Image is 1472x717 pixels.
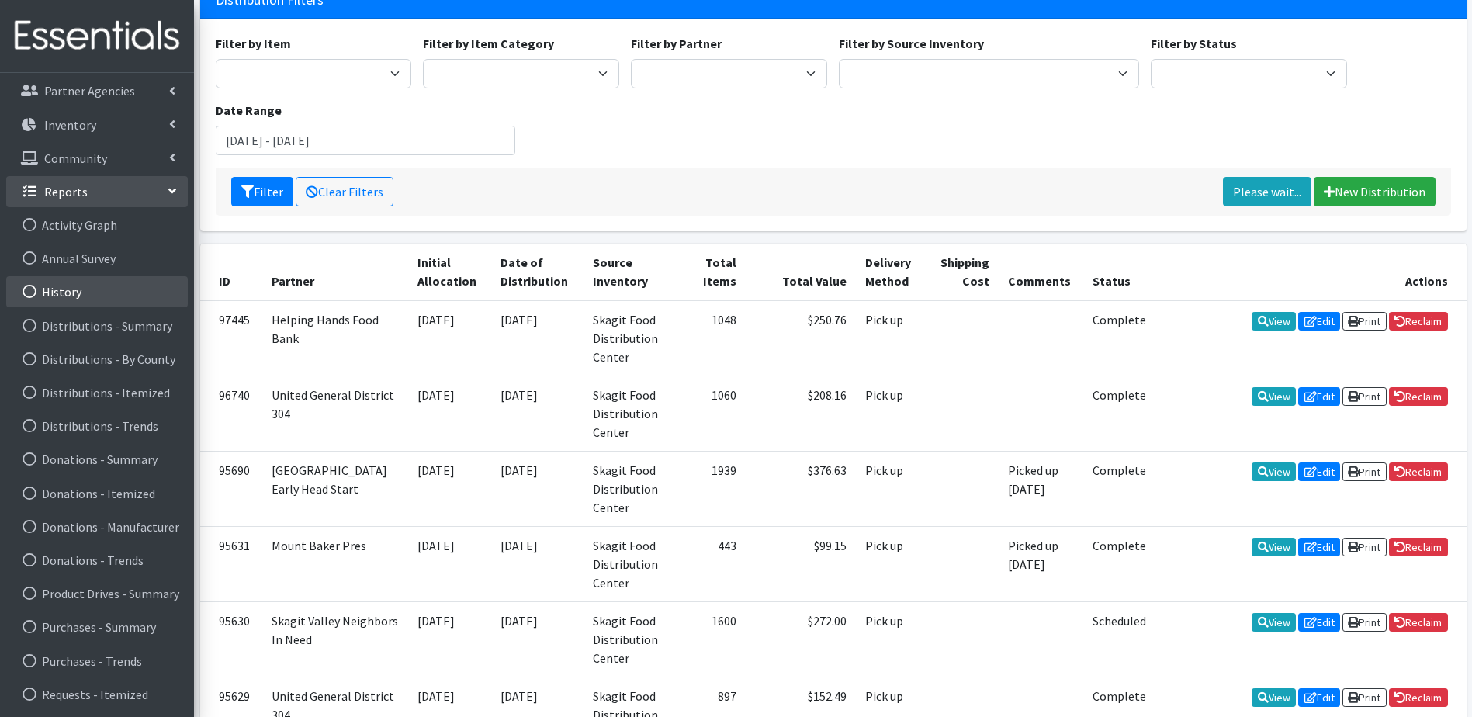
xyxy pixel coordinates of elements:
td: Pick up [856,526,926,601]
th: Partner [262,244,409,300]
th: Initial Allocation [408,244,490,300]
td: 96740 [200,376,262,451]
a: View [1252,613,1296,632]
td: Complete [1083,300,1155,376]
td: 95690 [200,451,262,526]
th: Shipping Cost [926,244,998,300]
a: View [1252,688,1296,707]
a: Clear Filters [296,177,393,206]
input: January 1, 2011 - December 31, 2011 [216,126,516,155]
td: 95631 [200,526,262,601]
td: [DATE] [491,300,584,376]
a: Distributions - Trends [6,410,188,442]
th: Comments [999,244,1084,300]
a: Distributions - By County [6,344,188,375]
a: Reclaim [1389,613,1448,632]
a: Edit [1298,538,1340,556]
a: New Distribution [1314,177,1436,206]
a: Reclaim [1389,387,1448,406]
td: 97445 [200,300,262,376]
td: Picked up [DATE] [999,526,1084,601]
a: Donations - Itemized [6,478,188,509]
td: Picked up [DATE] [999,451,1084,526]
a: Please wait... [1223,177,1311,206]
a: Activity Graph [6,210,188,241]
td: [DATE] [491,601,584,677]
td: [DATE] [491,376,584,451]
td: Mount Baker Pres [262,526,409,601]
td: [DATE] [408,376,490,451]
td: Skagit Food Distribution Center [584,601,681,677]
a: Distributions - Itemized [6,377,188,408]
td: Skagit Food Distribution Center [584,526,681,601]
img: HumanEssentials [6,10,188,62]
td: Complete [1083,376,1155,451]
a: Edit [1298,613,1340,632]
label: Filter by Item Category [423,34,554,53]
td: [DATE] [491,526,584,601]
th: Delivery Method [856,244,926,300]
th: Total Items [681,244,746,300]
td: Skagit Valley Neighbors In Need [262,601,409,677]
a: Partner Agencies [6,75,188,106]
a: History [6,276,188,307]
a: View [1252,387,1296,406]
a: Donations - Trends [6,545,188,576]
a: Edit [1298,688,1340,707]
th: ID [200,244,262,300]
td: Pick up [856,601,926,677]
td: 1600 [681,601,746,677]
label: Filter by Source Inventory [839,34,984,53]
a: Product Drives - Summary [6,578,188,609]
a: View [1252,312,1296,331]
label: Filter by Status [1151,34,1237,53]
a: Community [6,143,188,174]
a: Reclaim [1389,312,1448,331]
td: $208.16 [746,376,856,451]
td: 95630 [200,601,262,677]
p: Inventory [44,117,96,133]
td: [DATE] [408,300,490,376]
td: $250.76 [746,300,856,376]
td: [DATE] [408,601,490,677]
th: Date of Distribution [491,244,584,300]
th: Actions [1156,244,1467,300]
a: Reclaim [1389,688,1448,707]
a: Print [1342,538,1387,556]
a: Print [1342,688,1387,707]
a: Edit [1298,312,1340,331]
label: Filter by Partner [631,34,722,53]
th: Status [1083,244,1155,300]
label: Filter by Item [216,34,291,53]
a: Reports [6,176,188,207]
a: Print [1342,462,1387,481]
td: 1048 [681,300,746,376]
td: $99.15 [746,526,856,601]
td: Complete [1083,526,1155,601]
a: Print [1342,312,1387,331]
a: Annual Survey [6,243,188,274]
a: Purchases - Summary [6,611,188,643]
button: Filter [231,177,293,206]
a: View [1252,538,1296,556]
a: Print [1342,387,1387,406]
td: United General District 304 [262,376,409,451]
td: Skagit Food Distribution Center [584,300,681,376]
a: Distributions - Summary [6,310,188,341]
td: Pick up [856,376,926,451]
td: Skagit Food Distribution Center [584,451,681,526]
a: Requests - Itemized [6,679,188,710]
label: Date Range [216,101,282,119]
td: 443 [681,526,746,601]
td: $272.00 [746,601,856,677]
a: Inventory [6,109,188,140]
th: Source Inventory [584,244,681,300]
a: Edit [1298,387,1340,406]
a: Donations - Manufacturer [6,511,188,542]
p: Partner Agencies [44,83,135,99]
a: Reclaim [1389,538,1448,556]
td: Helping Hands Food Bank [262,300,409,376]
th: Total Value [746,244,856,300]
td: Skagit Food Distribution Center [584,376,681,451]
p: Community [44,151,107,166]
